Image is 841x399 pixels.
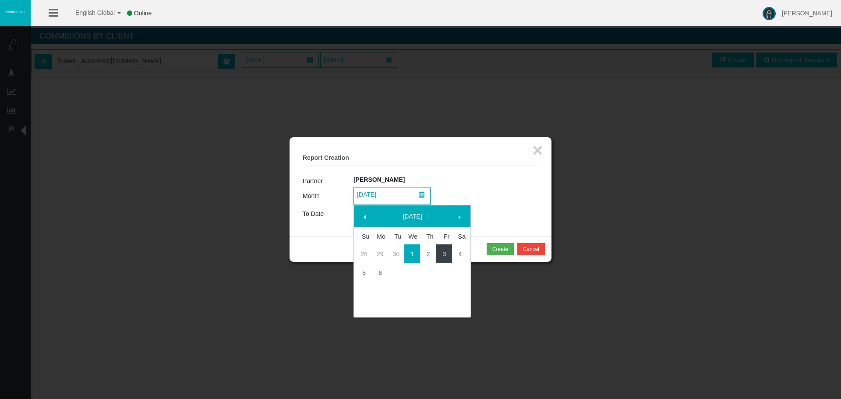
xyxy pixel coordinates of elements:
[436,246,452,262] a: 3
[372,229,389,244] th: Monday
[354,188,379,201] span: [DATE]
[134,10,152,17] span: Online
[388,229,404,244] th: Tuesday
[487,243,514,255] button: Create
[372,246,389,262] a: 29
[303,175,353,187] td: Partner
[452,229,468,244] th: Saturday
[420,229,436,244] th: Thursday
[303,187,353,205] td: Month
[356,229,372,244] th: Sunday
[436,229,452,244] th: Friday
[492,245,508,253] div: Create
[388,246,404,262] a: 30
[303,154,349,161] b: Report Creation
[356,265,372,281] a: 5
[782,10,832,17] span: [PERSON_NAME]
[356,246,372,262] a: 28
[404,229,420,244] th: Wednesday
[353,175,405,185] label: [PERSON_NAME]
[452,246,468,262] a: 4
[404,244,420,263] td: Current focused date is Wednesday, October 01, 2025
[372,265,389,281] a: 6
[763,7,776,20] img: user-image
[303,205,353,223] td: To Date
[64,9,115,16] span: English Global
[533,141,543,159] button: ×
[4,10,26,14] img: logo.svg
[420,246,436,262] a: 2
[404,246,420,262] a: 1
[517,243,545,255] button: Cancel
[375,208,450,224] a: [DATE]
